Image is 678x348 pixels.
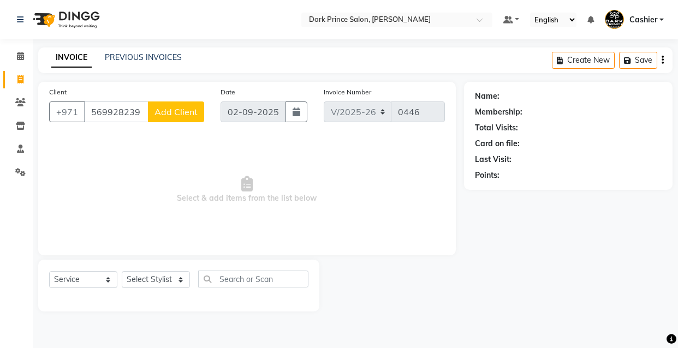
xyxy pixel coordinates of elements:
span: Add Client [154,106,198,117]
input: Search or Scan [198,271,308,287]
label: Invoice Number [324,87,371,97]
label: Date [221,87,235,97]
img: Cashier [605,10,624,29]
label: Client [49,87,67,97]
a: INVOICE [51,48,92,68]
div: Last Visit: [475,154,512,165]
div: Card on file: [475,138,520,149]
button: +971 [49,101,85,122]
button: Create New [552,52,615,69]
button: Save [619,52,657,69]
a: PREVIOUS INVOICES [105,52,182,62]
img: logo [28,4,103,35]
div: Name: [475,91,499,102]
button: Add Client [148,101,204,122]
div: Points: [475,170,499,181]
span: Select & add items from the list below [49,135,445,244]
div: Total Visits: [475,122,518,134]
div: Membership: [475,106,522,118]
input: Search by Name/Mobile/Email/Code [84,101,148,122]
span: Cashier [629,14,657,26]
